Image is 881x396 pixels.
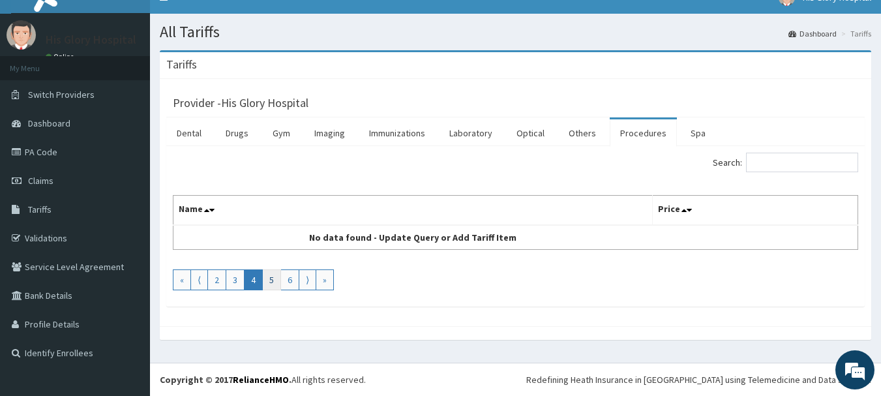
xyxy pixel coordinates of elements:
p: His Glory Hospital [46,34,136,46]
span: Claims [28,175,53,187]
img: d_794563401_company_1708531726252_794563401 [24,65,53,98]
a: Go to page number 6 [280,269,299,290]
span: We're online! [76,116,180,248]
a: Dashboard [788,28,837,39]
h1: All Tariffs [160,23,871,40]
a: Go to page number 3 [226,269,245,290]
a: Immunizations [359,119,436,147]
a: Imaging [304,119,355,147]
a: Go to first page [173,269,191,290]
a: Gym [262,119,301,147]
a: Dental [166,119,212,147]
div: Redefining Heath Insurance in [GEOGRAPHIC_DATA] using Telemedicine and Data Science! [526,373,871,386]
th: Price [653,196,858,226]
a: RelianceHMO [233,374,289,386]
footer: All rights reserved. [150,363,881,396]
img: User Image [7,20,36,50]
a: Go to last page [316,269,334,290]
a: Others [558,119,606,147]
a: Go to page number 4 [244,269,263,290]
span: Tariffs [28,204,52,215]
a: Go to page number 2 [207,269,226,290]
input: Search: [746,153,858,172]
li: Tariffs [838,28,871,39]
span: Switch Providers [28,89,95,100]
th: Name [173,196,653,226]
a: Optical [506,119,555,147]
a: Online [46,52,77,61]
td: No data found - Update Query or Add Tariff Item [173,225,653,250]
a: Go to next page [299,269,316,290]
div: Minimize live chat window [214,7,245,38]
strong: Copyright © 2017 . [160,374,291,386]
span: Dashboard [28,117,70,129]
label: Search: [713,153,858,172]
a: Procedures [610,119,677,147]
div: Chat with us now [68,73,219,90]
textarea: Type your message and hit 'Enter' [7,260,248,306]
a: Go to previous page [190,269,208,290]
h3: Tariffs [166,59,197,70]
a: Go to page number 5 [262,269,281,290]
a: Laboratory [439,119,503,147]
a: Spa [680,119,716,147]
h3: Provider - His Glory Hospital [173,97,308,109]
a: Drugs [215,119,259,147]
